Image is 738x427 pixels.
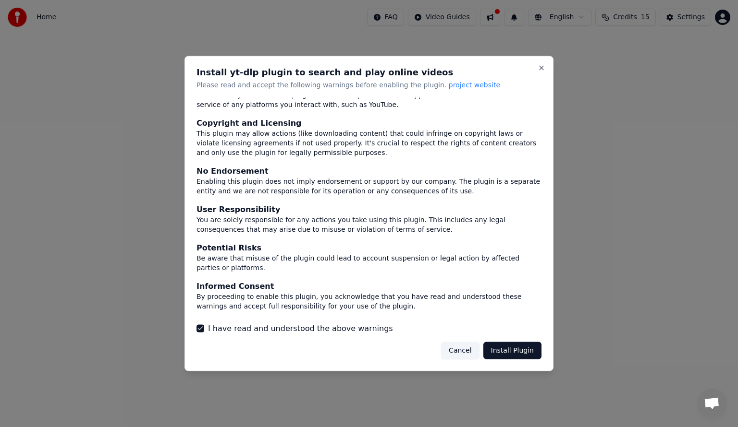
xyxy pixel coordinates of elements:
[197,215,541,234] div: You are solely responsible for any actions you take using this plugin. This includes any legal co...
[197,177,541,196] div: Enabling this plugin does not imply endorsement or support by our company. The plugin is a separa...
[197,242,541,253] div: Potential Risks
[483,342,541,359] button: Install Plugin
[197,68,541,77] h2: Install yt-dlp plugin to search and play online videos
[197,253,541,273] div: Be aware that misuse of the plugin could lead to account suspension or legal action by affected p...
[197,117,541,129] div: Copyright and Licensing
[197,292,541,311] div: By proceeding to enable this plugin, you acknowledge that you have read and understood these warn...
[197,165,541,177] div: No Endorsement
[197,129,541,157] div: This plugin may allow actions (like downloading content) that could infringe on copyright laws or...
[208,322,393,334] label: I have read and understood the above warnings
[197,90,541,109] div: Ensure that your use of this plugin is in full compliance with all applicable laws and the terms ...
[197,81,541,90] p: Please read and accept the following warnings before enabling the plugin.
[441,342,479,359] button: Cancel
[197,203,541,215] div: User Responsibility
[449,81,500,89] span: project website
[197,280,541,292] div: Informed Consent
